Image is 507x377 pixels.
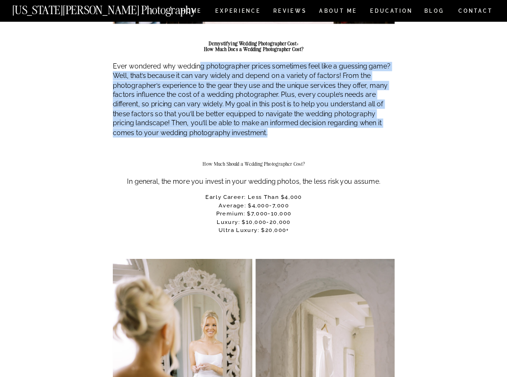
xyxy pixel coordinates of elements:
strong: How Much Does a Wedding Photographer Cost? [204,45,304,51]
strong: Demystifying Wedding Photographer Cost: [209,40,299,46]
a: Experience [215,9,260,16]
h2: How Much Should a Wedding Photographer Cost? [113,161,395,167]
p: In general, the more you invest in your wedding photos, the less risk you assume. [113,177,395,186]
a: CONTACT [458,6,493,16]
a: [US_STATE][PERSON_NAME] Photography [12,4,224,11]
a: HOME [179,9,203,16]
a: REVIEWS [273,9,305,16]
p: Ever wondered why wedding photographer prices sometimes feel like a guessing game? Well, that’s b... [113,61,395,137]
a: ABOUT ME [319,9,357,16]
h3: Early career: Less than $4,000 Average: $4,000-7,000 Premium: $7,000-10,000 Luxury: $10,000-20,00... [113,193,395,234]
a: BLOG [424,9,445,16]
a: EDUCATION [369,9,414,16]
